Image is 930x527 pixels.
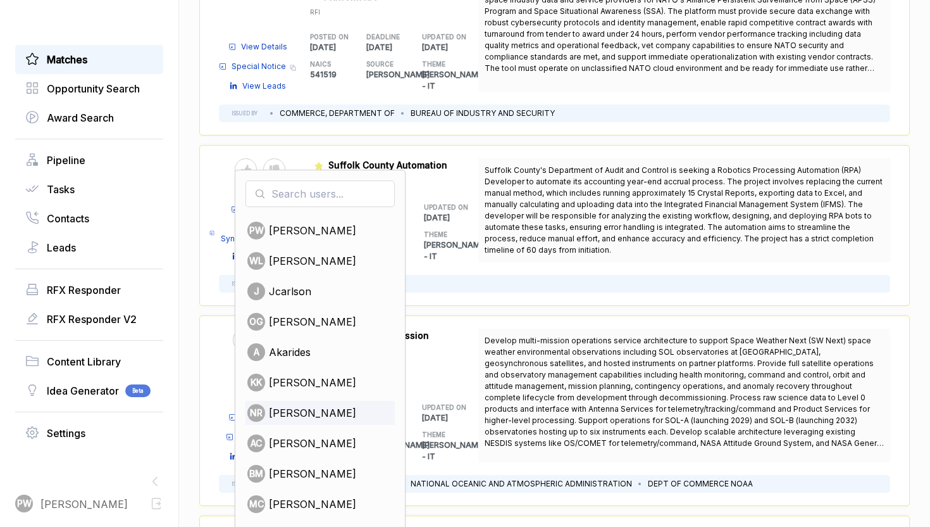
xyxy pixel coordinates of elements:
span: Idea Generator [47,383,119,398]
a: Combined Synopsis/Solicitation [209,222,301,244]
h5: UPDATED ON [422,403,458,412]
a: RFX Responder V2 [25,312,153,327]
a: Opportunity Search [25,81,153,96]
span: [PERSON_NAME] [269,223,356,238]
span: Award Search [47,110,114,125]
p: [DATE] [310,42,366,53]
span: [PERSON_NAME] [269,436,356,451]
p: [DATE] [422,42,478,53]
h5: ISSUED BY [232,280,257,288]
span: Matches [47,52,87,67]
h5: ISSUED BY [232,110,257,117]
span: Settings [47,426,85,441]
a: Matches [25,52,153,67]
li: COMMERCE, DEPARTMENT OF [280,108,395,119]
a: Award Search [25,110,153,125]
span: Pipeline [47,153,85,168]
span: J [254,284,259,298]
h5: ISSUED BY [232,480,257,488]
h5: THEME [422,60,458,69]
span: [PERSON_NAME] [269,253,356,269]
a: Contacts [25,211,153,226]
li: DEPT OF COMMERCE NOAA [648,478,753,490]
span: Special Notice [232,61,286,72]
a: Settings [25,426,153,441]
p: [DATE] [366,42,423,53]
a: RFX Responder [25,283,153,298]
p: [PERSON_NAME] [366,69,423,80]
span: RFX Responder [47,283,121,298]
span: akarides [269,345,311,360]
p: 541519 [310,69,366,80]
span: Contacts [47,211,89,226]
span: MC [249,497,264,511]
span: RFX Responder V2 [47,312,137,327]
p: [PERSON_NAME] - IT [422,69,478,92]
a: Solicitation [226,431,280,443]
span: PW [17,497,32,511]
h5: SOURCE [366,60,402,69]
span: View Leads [242,80,286,92]
span: WL [249,254,263,267]
h5: POSTED ON [310,32,346,42]
span: Tasks [47,182,75,197]
span: [PERSON_NAME] [269,375,356,390]
p: [PERSON_NAME] - IT [424,239,479,262]
span: A [254,345,259,359]
span: RFI [310,8,320,16]
h5: THEME [424,230,459,239]
h5: UPDATED ON [424,203,459,212]
span: Opportunity Search [47,81,140,96]
span: NR [250,406,263,419]
li: NATIONAL OCEANIC AND ATMOSPHERIC ADMINISTRATION [411,478,632,490]
span: Content Library [47,354,121,369]
span: Develop multi-mission operations service architecture to support Space Weather Next (SW Next) spa... [485,336,884,459]
a: Special Notice [219,61,286,72]
span: [PERSON_NAME] [269,497,356,512]
span: Suffolk County Automation Project [328,160,447,184]
span: BM [249,467,263,480]
span: View Details [241,41,287,53]
span: KK [251,376,262,389]
p: [DATE] [424,212,479,224]
li: BUREAU OF INDUSTRY AND SECURITY [411,108,555,119]
input: Search users... [245,181,395,207]
span: PW [249,224,264,237]
a: Tasks [25,182,153,197]
span: Leads [47,240,76,255]
a: Idea GeneratorBeta [25,383,153,398]
span: jcarlson [269,284,311,299]
p: [DATE] [422,412,478,424]
span: [PERSON_NAME] [40,497,128,512]
h5: THEME [422,430,458,440]
span: Beta [125,384,151,397]
h5: DEADLINE [366,32,402,42]
span: Suffolk County's Department of Audit and Control is seeking a Robotics Processing Automation (RPA... [485,165,883,255]
span: AC [251,436,262,450]
a: Pipeline [25,153,153,168]
a: Leads [25,240,153,255]
span: [PERSON_NAME] [269,466,356,481]
span: [PERSON_NAME] [269,405,356,421]
h5: UPDATED ON [422,32,458,42]
span: OG [249,315,263,328]
a: Content Library [25,354,153,369]
p: [PERSON_NAME] - IT [422,440,478,462]
span: Combined Synopsis/Solicitation [220,222,301,244]
h5: NAICS [310,60,346,69]
span: [PERSON_NAME] [269,314,356,329]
